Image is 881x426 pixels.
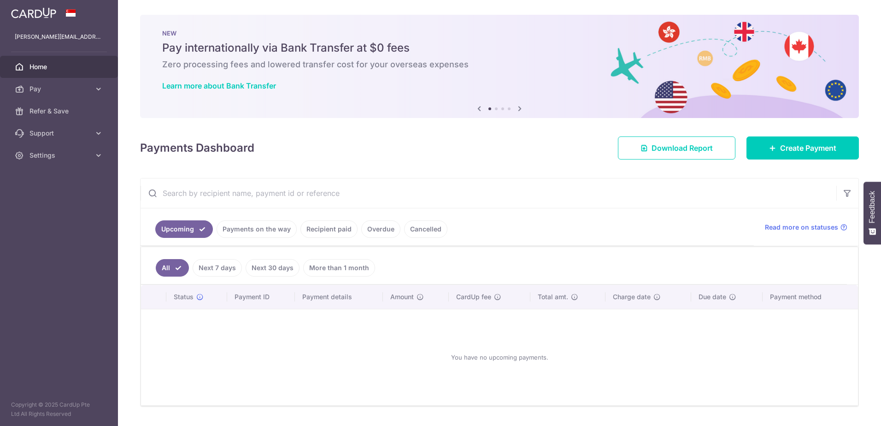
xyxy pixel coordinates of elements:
img: CardUp [11,7,56,18]
span: Charge date [613,292,651,302]
a: Next 30 days [246,259,300,277]
span: Amount [390,292,414,302]
a: Upcoming [155,220,213,238]
h6: Zero processing fees and lowered transfer cost for your overseas expenses [162,59,837,70]
span: Download Report [652,142,713,154]
div: You have no upcoming payments. [152,317,847,398]
img: Bank transfer banner [140,15,859,118]
h5: Pay internationally via Bank Transfer at $0 fees [162,41,837,55]
input: Search by recipient name, payment id or reference [141,178,836,208]
span: Total amt. [538,292,568,302]
a: Next 7 days [193,259,242,277]
span: Settings [29,151,90,160]
th: Payment ID [227,285,295,309]
span: Read more on statuses [765,223,838,232]
h4: Payments Dashboard [140,140,254,156]
a: More than 1 month [303,259,375,277]
a: Overdue [361,220,400,238]
a: All [156,259,189,277]
a: Download Report [618,136,735,160]
th: Payment method [763,285,858,309]
a: Payments on the way [217,220,297,238]
button: Feedback - Show survey [863,182,881,244]
a: Learn more about Bank Transfer [162,81,276,90]
th: Payment details [295,285,383,309]
p: NEW [162,30,837,37]
a: Cancelled [404,220,447,238]
p: [PERSON_NAME][EMAIL_ADDRESS][DOMAIN_NAME] [15,32,103,41]
span: Support [29,129,90,138]
span: Create Payment [780,142,836,154]
span: Status [174,292,194,302]
span: Pay [29,84,90,94]
span: Due date [699,292,726,302]
a: Create Payment [746,136,859,160]
span: CardUp fee [456,292,491,302]
span: Feedback [868,191,876,223]
span: Home [29,62,90,71]
a: Read more on statuses [765,223,847,232]
a: Recipient paid [300,220,358,238]
span: Refer & Save [29,106,90,116]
